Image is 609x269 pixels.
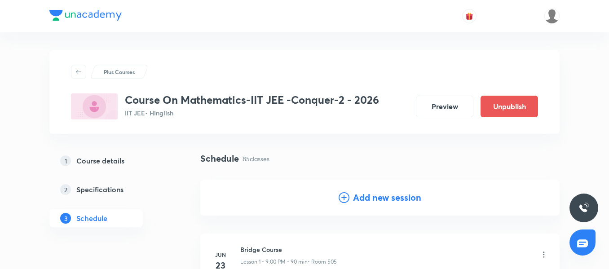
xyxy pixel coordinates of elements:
p: • Room 505 [308,258,337,266]
p: 85 classes [243,154,269,163]
h3: Course On Mathematics-IIT JEE -Conquer-2 - 2026 [125,93,379,106]
h4: Add new session [353,191,421,204]
a: 1Course details [49,152,172,170]
button: Preview [416,96,473,117]
img: Add [524,180,560,216]
h4: Schedule [200,152,239,165]
p: Plus Courses [104,68,135,76]
img: ttu [578,203,589,213]
h5: Specifications [76,184,124,195]
h5: Course details [76,155,124,166]
h5: Schedule [76,213,107,224]
h6: Bridge Course [240,245,337,254]
button: Unpublish [481,96,538,117]
img: Company Logo [49,10,122,21]
p: 3 [60,213,71,224]
a: Company Logo [49,10,122,23]
img: B7A8F1A0-EC60-4E72-9281-DD09BEE5E173_plus.png [71,93,118,119]
img: avatar [465,12,473,20]
h6: Jun [212,251,229,259]
button: avatar [462,9,477,23]
p: Lesson 1 • 9:00 PM • 90 min [240,258,308,266]
img: Gopal Kumar [544,9,560,24]
p: 2 [60,184,71,195]
p: IIT JEE • Hinglish [125,108,379,118]
a: 2Specifications [49,181,172,198]
p: 1 [60,155,71,166]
